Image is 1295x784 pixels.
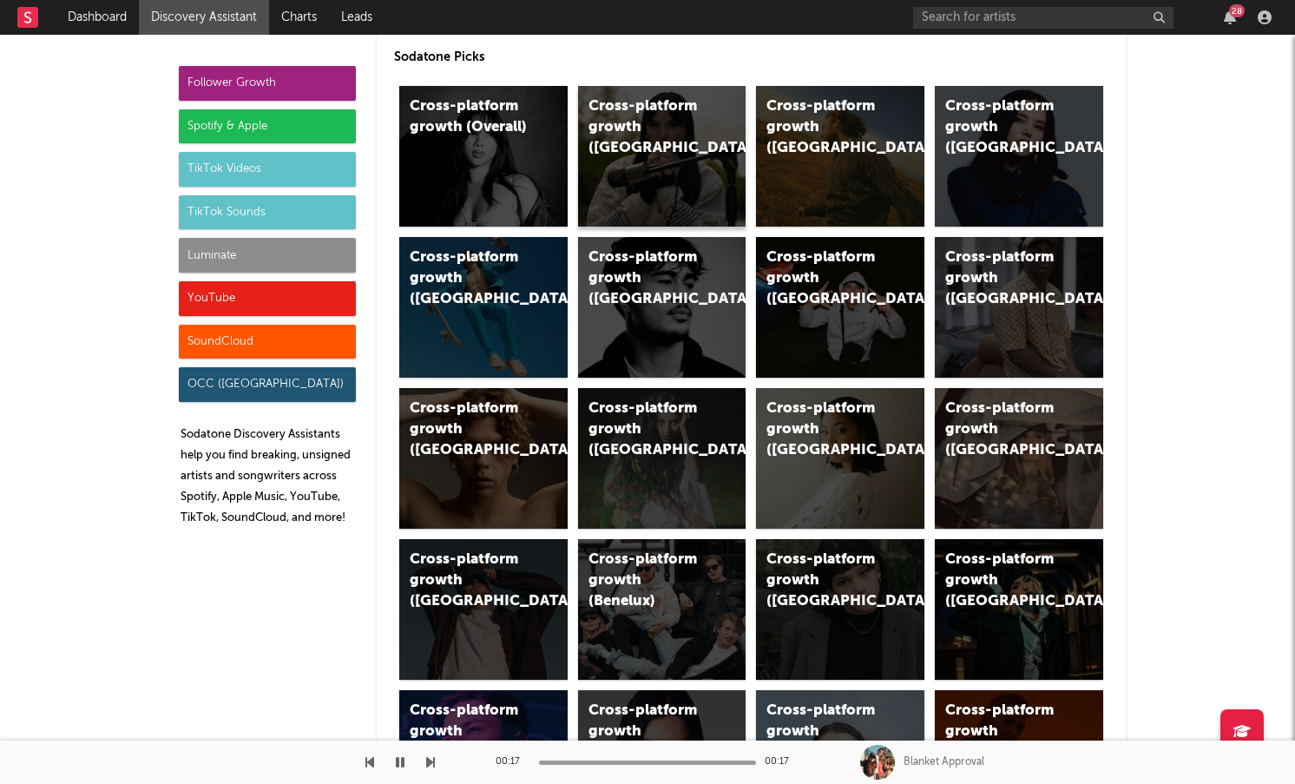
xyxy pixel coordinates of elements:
button: 28 [1224,10,1236,24]
div: Cross-platform growth ([GEOGRAPHIC_DATA]) [945,247,1063,310]
a: Cross-platform growth ([GEOGRAPHIC_DATA]) [578,86,746,227]
a: Cross-platform growth ([GEOGRAPHIC_DATA]) [935,388,1103,529]
div: Cross-platform growth ([GEOGRAPHIC_DATA]) [766,399,884,461]
p: Sodatone Discovery Assistants help you find breaking, unsigned artists and songwriters across Spo... [181,425,356,529]
div: Cross-platform growth (Overall) [410,96,528,138]
a: Cross-platform growth ([GEOGRAPHIC_DATA]) [935,539,1103,680]
a: Cross-platform growth ([GEOGRAPHIC_DATA]) [756,539,924,680]
div: Cross-platform growth ([GEOGRAPHIC_DATA]) [410,550,528,612]
input: Search for artists [913,7,1173,29]
div: Cross-platform growth ([GEOGRAPHIC_DATA]) [588,701,707,763]
p: Sodatone Picks [394,47,1109,68]
div: Cross-platform growth ([GEOGRAPHIC_DATA]) [945,701,1063,763]
div: Luminate [179,238,356,273]
a: Cross-platform growth ([GEOGRAPHIC_DATA]) [399,539,568,680]
a: Cross-platform growth ([GEOGRAPHIC_DATA]) [756,86,924,227]
a: Cross-platform growth ([GEOGRAPHIC_DATA]) [578,237,746,378]
div: Blanket Approval [904,754,984,770]
div: Cross-platform growth ([GEOGRAPHIC_DATA]) [945,96,1063,159]
div: Spotify & Apple [179,109,356,144]
div: Cross-platform growth ([GEOGRAPHIC_DATA]) [766,550,884,612]
div: TikTok Sounds [179,195,356,230]
div: YouTube [179,281,356,316]
div: Cross-platform growth ([GEOGRAPHIC_DATA]) [410,399,528,461]
div: Follower Growth [179,66,356,101]
div: 00:17 [765,752,799,773]
div: Cross-platform growth ([GEOGRAPHIC_DATA]) [410,247,528,310]
a: Cross-platform growth ([GEOGRAPHIC_DATA]) [935,86,1103,227]
a: Cross-platform growth ([GEOGRAPHIC_DATA]) [756,388,924,529]
div: OCC ([GEOGRAPHIC_DATA]) [179,367,356,402]
a: Cross-platform growth ([GEOGRAPHIC_DATA]) [935,237,1103,378]
a: Cross-platform growth ([GEOGRAPHIC_DATA]/GSA) [756,237,924,378]
a: Cross-platform growth ([GEOGRAPHIC_DATA]) [399,388,568,529]
div: Cross-platform growth ([GEOGRAPHIC_DATA]) [588,96,707,159]
div: Cross-platform growth ([GEOGRAPHIC_DATA]) [945,550,1063,612]
div: Cross-platform growth ([GEOGRAPHIC_DATA]) [766,96,884,159]
a: Cross-platform growth (Benelux) [578,539,746,680]
div: Cross-platform growth ([GEOGRAPHIC_DATA]) [945,399,1063,461]
div: Cross-platform growth ([GEOGRAPHIC_DATA]) [766,701,884,763]
div: Cross-platform growth ([GEOGRAPHIC_DATA]) [588,247,707,310]
div: Cross-platform growth (Benelux) [588,550,707,612]
a: Cross-platform growth ([GEOGRAPHIC_DATA]) [578,388,746,529]
div: 00:17 [496,752,530,773]
a: Cross-platform growth ([GEOGRAPHIC_DATA]) [399,237,568,378]
div: TikTok Videos [179,152,356,187]
div: SoundCloud [179,325,356,359]
div: 28 [1229,4,1245,17]
div: Cross-platform growth ([GEOGRAPHIC_DATA]/GSA) [766,247,884,310]
div: Cross-platform growth ([GEOGRAPHIC_DATA]) [588,399,707,461]
div: Cross-platform growth ([GEOGRAPHIC_DATA]) [410,701,528,763]
a: Cross-platform growth (Overall) [399,86,568,227]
